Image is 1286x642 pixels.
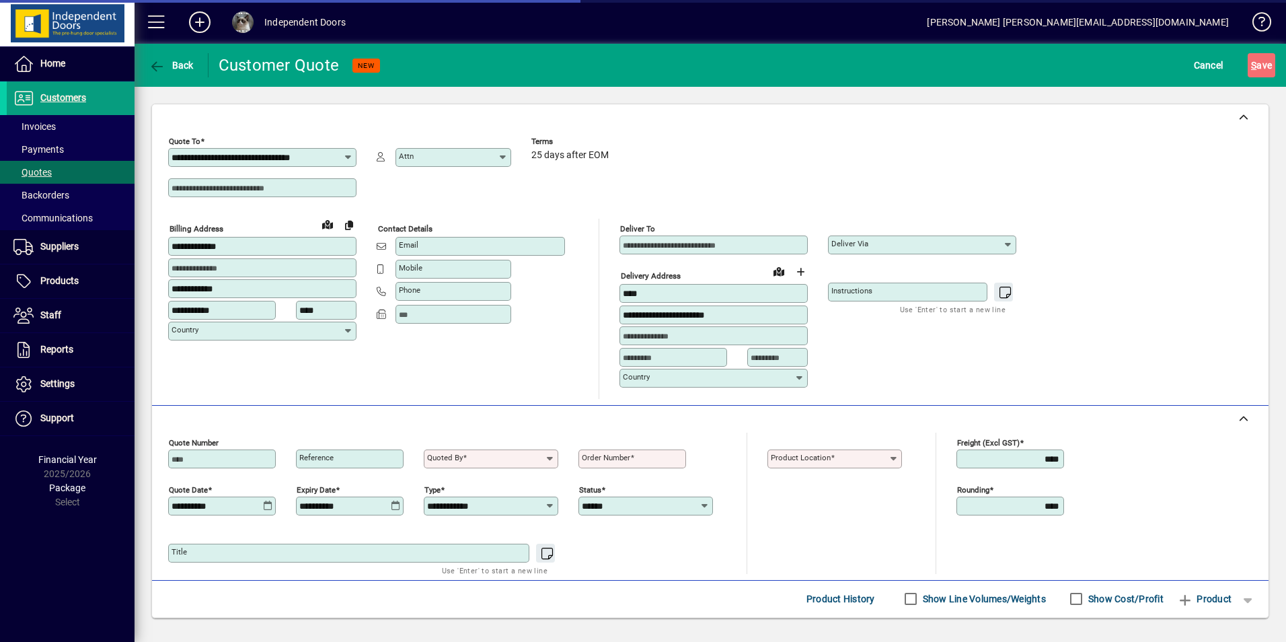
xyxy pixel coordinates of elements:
mat-label: Order number [582,453,630,462]
a: Settings [7,367,135,401]
app-page-header-button: Back [135,53,209,77]
a: Staff [7,299,135,332]
a: Reports [7,333,135,367]
mat-label: Quote number [169,437,219,447]
div: [PERSON_NAME] [PERSON_NAME][EMAIL_ADDRESS][DOMAIN_NAME] [927,11,1229,33]
span: Invoices [13,121,56,132]
button: Profile [221,10,264,34]
span: Home [40,58,65,69]
a: View on map [317,213,338,235]
span: Customers [40,92,86,103]
a: Products [7,264,135,298]
span: Product [1177,588,1232,610]
button: Add [178,10,221,34]
mat-label: Type [424,485,441,494]
span: Financial Year [38,454,97,465]
mat-label: Rounding [957,485,989,494]
a: Suppliers [7,230,135,264]
label: Show Cost/Profit [1086,592,1164,606]
a: Knowledge Base [1242,3,1269,46]
span: Back [149,60,194,71]
span: Backorders [13,190,69,201]
span: NEW [358,61,375,70]
div: Independent Doors [264,11,346,33]
a: Payments [7,138,135,161]
span: Reports [40,344,73,355]
mat-label: Quote date [169,485,208,494]
span: Settings [40,378,75,389]
a: Invoices [7,115,135,138]
mat-label: Reference [299,453,334,462]
mat-label: Email [399,240,418,250]
span: 25 days after EOM [531,150,609,161]
span: S [1251,60,1256,71]
mat-label: Country [172,325,198,334]
span: Staff [40,310,61,320]
button: Cancel [1190,53,1227,77]
mat-label: Quoted by [427,453,463,462]
mat-label: Country [623,372,650,382]
mat-label: Product location [771,453,831,462]
a: Quotes [7,161,135,184]
a: Backorders [7,184,135,207]
button: Choose address [790,261,811,283]
span: Payments [13,144,64,155]
a: Communications [7,207,135,229]
span: Communications [13,213,93,223]
div: Customer Quote [219,55,340,76]
mat-label: Freight (excl GST) [957,437,1020,447]
button: Copy to Delivery address [338,214,360,236]
a: View on map [768,260,790,282]
mat-hint: Use 'Enter' to start a new line [442,563,547,578]
mat-label: Quote To [169,137,200,146]
span: Cancel [1194,55,1223,76]
span: Support [40,413,74,423]
a: Support [7,402,135,435]
span: ave [1251,55,1272,76]
label: Show Line Volumes/Weights [920,592,1046,606]
button: Product [1170,587,1238,611]
mat-label: Deliver via [831,239,868,248]
mat-label: Status [579,485,601,494]
span: Quotes [13,167,52,178]
mat-label: Mobile [399,263,422,273]
button: Save [1248,53,1275,77]
mat-label: Deliver To [620,224,655,234]
span: Package [49,483,85,493]
mat-label: Title [172,547,187,557]
mat-label: Expiry date [297,485,336,494]
mat-label: Instructions [831,286,872,295]
mat-label: Attn [399,151,414,161]
button: Product History [801,587,880,611]
button: Back [145,53,197,77]
mat-hint: Use 'Enter' to start a new line [900,301,1006,317]
span: Products [40,275,79,286]
span: Product History [806,588,875,610]
mat-label: Phone [399,285,420,295]
a: Home [7,47,135,81]
span: Suppliers [40,241,79,252]
span: Terms [531,137,612,146]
